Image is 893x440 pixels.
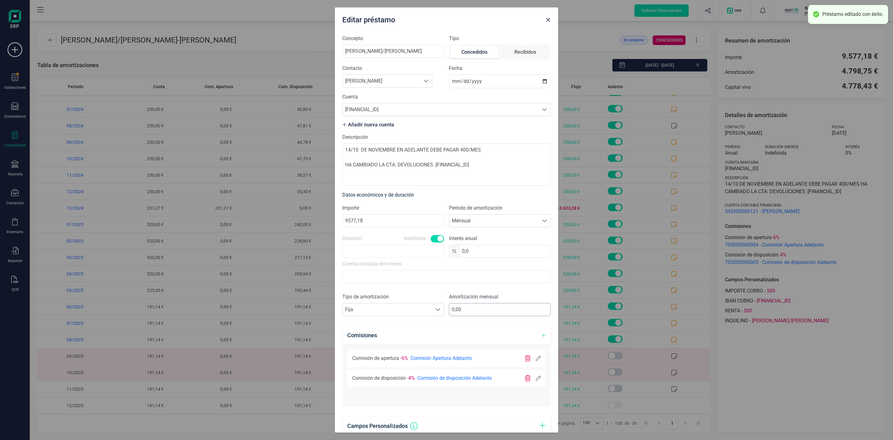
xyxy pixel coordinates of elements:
label: Duración [342,235,362,242]
label: Cuenta [342,93,551,101]
label: Cuenta contable del interés [342,260,402,268]
span: Comisión de disposición - [352,374,408,382]
h6: Datos económicos y de duración [342,191,551,199]
div: Recibidos [514,48,536,56]
button: Close [543,15,553,25]
h6: Comisiones [347,331,377,340]
span: [PERSON_NAME] [343,75,420,87]
span: 6% [402,355,408,362]
label: Concepto [342,35,444,42]
label: Amortización mensual [449,293,551,301]
span: Comisión de disposición Adelanto [417,374,520,382]
label: Interés anual [449,235,551,242]
span: Fija [343,303,432,316]
label: Fecha [449,65,551,72]
div: Concedidos [461,48,487,56]
label: Descripción [342,134,551,141]
span: Comisión de apertura - [352,355,402,362]
label: Indefinida [404,235,426,242]
span: [FINANCIAL_ID] [343,103,539,116]
div: Préstamo editado con éxito. [822,11,883,18]
div: Editar préstamo [340,12,543,25]
label: Tipo [449,35,551,42]
span: Comisión Apertura Adelanto [411,355,520,362]
textarea: 14/10 DE NOVIEMBRE EN ADELANTE DEBE PAGAR 400/MES HA CAMBIADO LA CTA: DEVOLUCIONES :[FINANCIAL_ID] [342,143,551,186]
h6: Campos Personalizados [347,422,408,430]
label: Tipo de amortización [342,293,444,301]
label: Importe [342,204,444,212]
span: Mensual [449,215,539,227]
span: Añadir nueva cuenta [342,121,426,129]
span: 4% [408,374,415,382]
label: Período de amortización [449,204,551,212]
label: Contacto [342,65,444,72]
